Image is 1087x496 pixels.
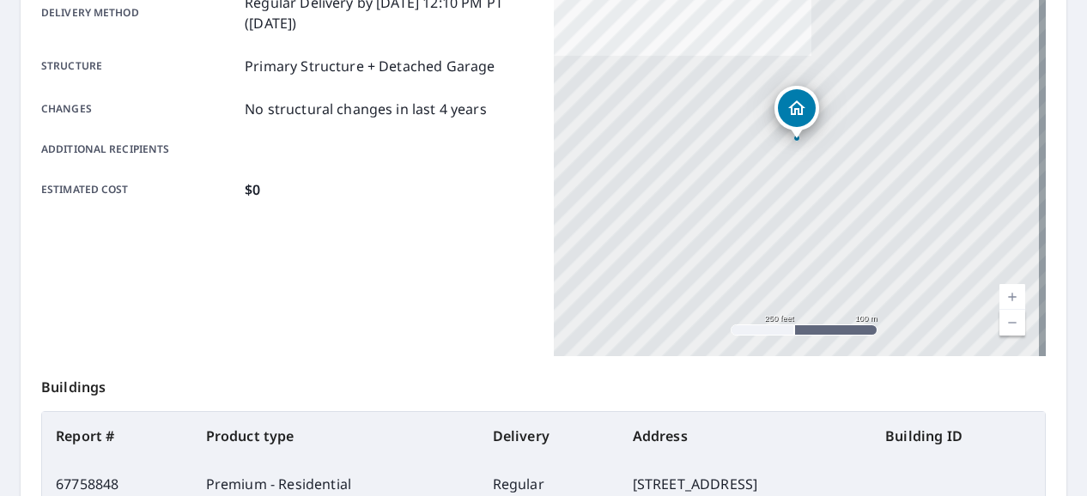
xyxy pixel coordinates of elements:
p: Additional recipients [41,142,238,157]
div: Dropped pin, building 1, Residential property, 119 Birkwood Ct Debary, FL 32713 [774,86,819,139]
p: Structure [41,56,238,76]
th: Report # [42,412,192,460]
p: Estimated cost [41,179,238,200]
a: Current Level 17, Zoom In [999,284,1025,310]
th: Delivery [479,412,619,460]
p: No structural changes in last 4 years [245,99,487,119]
p: Primary Structure + Detached Garage [245,56,495,76]
p: $0 [245,179,260,200]
p: Buildings [41,356,1046,411]
th: Product type [192,412,479,460]
th: Building ID [871,412,1045,460]
p: Changes [41,99,238,119]
th: Address [619,412,871,460]
a: Current Level 17, Zoom Out [999,310,1025,336]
